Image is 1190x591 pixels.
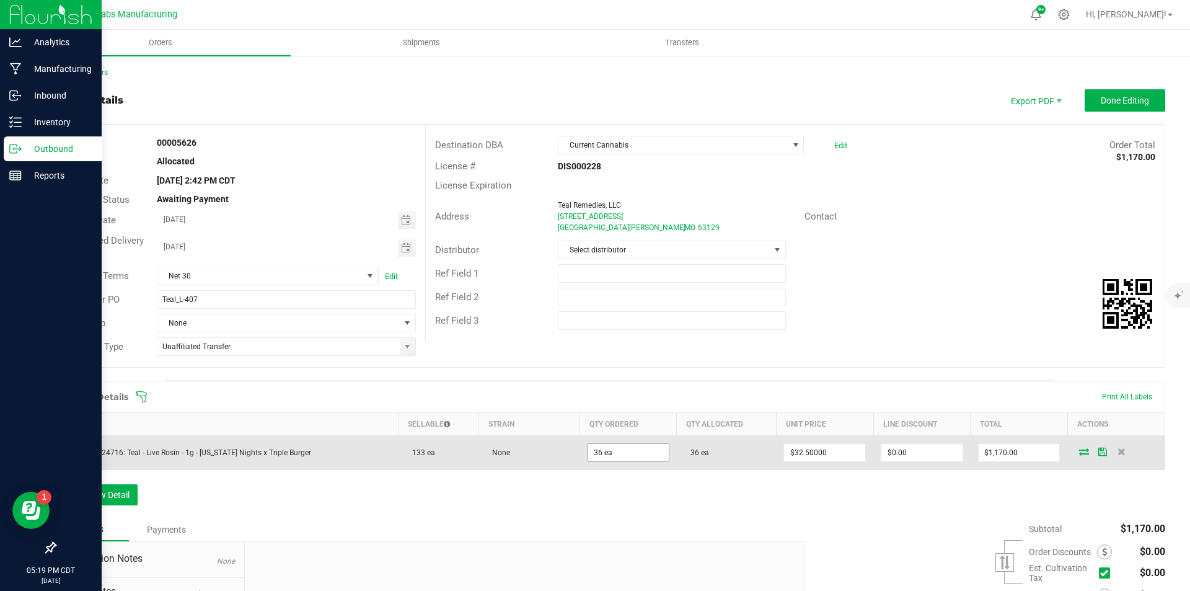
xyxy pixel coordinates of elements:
span: Orders [132,37,189,48]
span: $1,170.00 [1121,523,1165,535]
th: Qty Ordered [580,413,677,436]
th: Item [56,413,399,436]
iframe: Resource center unread badge [37,490,51,505]
strong: Awaiting Payment [157,194,229,204]
span: Current Cannabis [558,136,788,154]
span: Distributor [435,244,479,256]
span: M00002324716: Teal - Live Rosin - 1g - [US_STATE] Nights x Triple Burger [63,448,311,457]
strong: 00005626 [157,138,196,148]
span: [STREET_ADDRESS] [558,212,623,221]
span: Order Discounts [1029,547,1097,557]
span: Ref Field 2 [435,291,478,303]
strong: DIS000228 [558,161,601,171]
span: Transfers [648,37,716,48]
strong: [DATE] 2:42 PM CDT [157,176,236,185]
span: Destination DBA [435,140,503,151]
span: License # [435,161,475,172]
span: Ref Field 1 [435,268,478,279]
span: Toggle calendar [398,239,416,257]
span: $0.00 [1140,567,1165,579]
inline-svg: Manufacturing [9,63,22,75]
th: Qty Allocated [677,413,777,436]
div: Manage settings [1056,9,1072,20]
span: Select distributor [558,241,769,259]
span: Calculate cultivation tax [1099,565,1116,582]
input: 0 [588,444,669,461]
span: Destination Notes [64,551,235,566]
span: Contact [804,211,837,222]
span: Address [435,211,469,222]
span: $0.00 [1140,546,1165,558]
qrcode: 00005626 [1103,279,1152,329]
th: Actions [1067,413,1165,436]
span: Net 30 [157,267,363,285]
span: Est. Cultivation Tax [1029,563,1094,583]
span: 9+ [1038,7,1044,12]
p: [DATE] [6,576,96,585]
span: Shipments [386,37,457,48]
span: None [217,557,235,566]
strong: Allocated [157,156,195,166]
span: Hi, [PERSON_NAME]! [1086,9,1166,19]
a: Transfers [552,30,813,56]
img: Scan me! [1103,279,1152,329]
p: Manufacturing [22,61,96,76]
span: [GEOGRAPHIC_DATA][PERSON_NAME] [558,223,685,232]
span: Requested Delivery Date [64,235,144,260]
p: Inventory [22,115,96,130]
span: None [486,448,510,457]
span: 63129 [698,223,720,232]
a: Orders [30,30,291,56]
th: Unit Price [776,413,873,436]
span: MO [684,223,695,232]
th: Strain [478,413,580,436]
li: Export PDF [998,89,1072,112]
span: , [683,223,684,232]
p: 05:19 PM CDT [6,565,96,576]
a: Shipments [291,30,552,56]
strong: $1,170.00 [1116,152,1155,162]
span: Ref Field 3 [435,315,478,326]
span: Teal Labs Manufacturing [76,9,177,20]
button: Done Editing [1085,89,1165,112]
span: License Expiration [435,180,511,191]
input: 0 [881,444,963,461]
span: 36 ea [684,448,709,457]
span: Delete Order Detail [1112,448,1130,455]
span: 133 ea [406,448,435,457]
th: Line Discount [873,413,971,436]
th: Sellable [399,413,478,436]
span: Done Editing [1101,96,1149,105]
input: 0 [979,444,1060,461]
inline-svg: Analytics [9,36,22,48]
a: Edit [385,272,398,281]
inline-svg: Inbound [9,89,22,102]
p: Outbound [22,141,96,156]
p: Analytics [22,35,96,50]
span: None [157,314,399,332]
span: Order Total [1109,140,1155,151]
span: Save Order Detail [1093,448,1112,455]
span: Toggle calendar [398,211,416,229]
inline-svg: Inventory [9,116,22,128]
inline-svg: Outbound [9,143,22,155]
input: 0 [784,444,865,461]
span: Teal Remedies, LLC [558,201,621,210]
th: Total [971,413,1068,436]
div: Payments [129,518,203,541]
span: Subtotal [1029,524,1062,534]
iframe: Resource center [12,492,50,529]
inline-svg: Reports [9,169,22,182]
p: Reports [22,168,96,183]
p: Inbound [22,88,96,103]
a: Edit [834,141,847,150]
